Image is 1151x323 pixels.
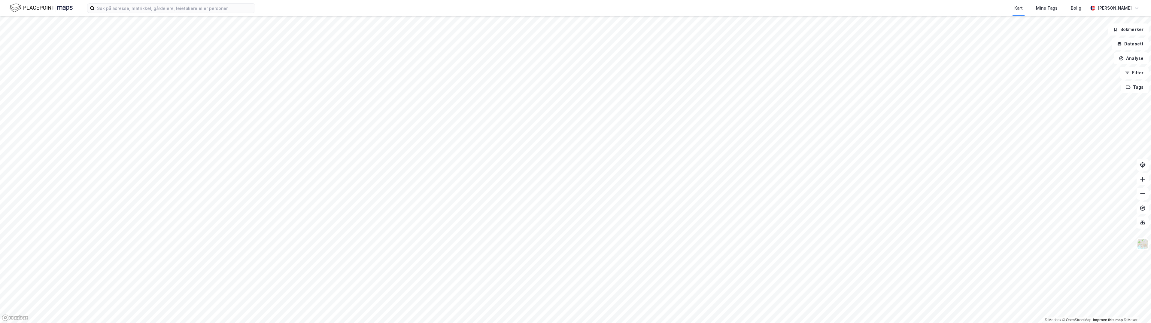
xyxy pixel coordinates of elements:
[1071,5,1081,12] div: Bolig
[1108,23,1149,35] button: Bokmerker
[1112,38,1149,50] button: Datasett
[1045,318,1061,322] a: Mapbox
[1121,81,1149,93] button: Tags
[1120,67,1149,79] button: Filter
[1121,294,1151,323] iframe: Chat Widget
[1098,5,1132,12] div: [PERSON_NAME]
[1014,5,1023,12] div: Kart
[1114,52,1149,64] button: Analyse
[1121,294,1151,323] div: Kontrollprogram for chat
[95,4,255,13] input: Søk på adresse, matrikkel, gårdeiere, leietakere eller personer
[2,314,28,321] a: Mapbox homepage
[10,3,73,13] img: logo.f888ab2527a4732fd821a326f86c7f29.svg
[1062,318,1092,322] a: OpenStreetMap
[1137,238,1148,250] img: Z
[1093,318,1123,322] a: Improve this map
[1036,5,1058,12] div: Mine Tags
